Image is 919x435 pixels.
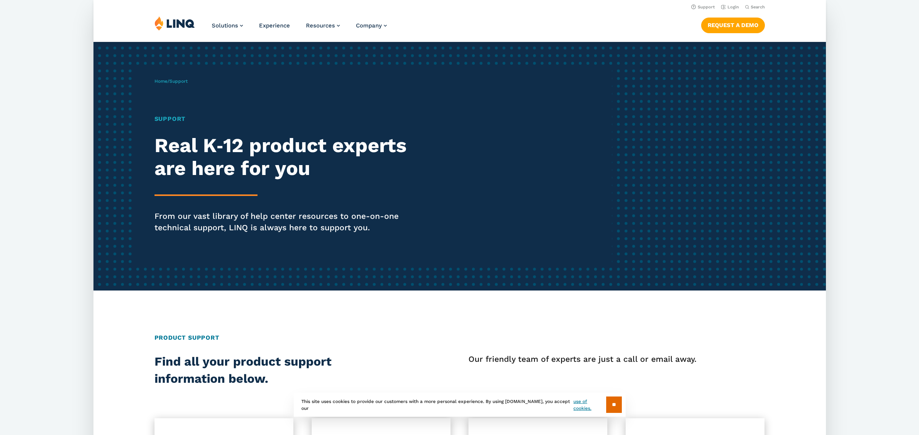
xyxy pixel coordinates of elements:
a: Experience [259,22,290,29]
p: From our vast library of help center resources to one-on-one technical support, LINQ is always he... [155,210,437,233]
nav: Utility Navigation [93,2,826,11]
p: Our friendly team of experts are just a call or email away. [468,353,764,365]
span: / [155,79,188,84]
span: Solutions [212,22,238,29]
nav: Button Navigation [701,16,764,33]
span: Support [169,79,188,84]
h1: Support [155,114,437,124]
h2: Product Support [155,333,765,342]
a: use of cookies. [573,398,606,412]
div: This site uses cookies to provide our customers with a more personal experience. By using [DOMAIN... [294,393,626,417]
img: LINQ | K‑12 Software [155,16,195,30]
h2: Real K‑12 product experts are here for you [155,134,437,180]
a: Solutions [212,22,243,29]
a: Login [721,5,739,10]
span: Resources [306,22,335,29]
a: Request a Demo [701,18,764,33]
h2: Find all your product support information below. [155,353,398,388]
span: Company [356,22,382,29]
a: Company [356,22,387,29]
a: Support [691,5,715,10]
a: Home [155,79,167,84]
span: Search [750,5,764,10]
nav: Primary Navigation [212,16,387,41]
button: Open Search Bar [745,4,764,10]
a: Resources [306,22,340,29]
